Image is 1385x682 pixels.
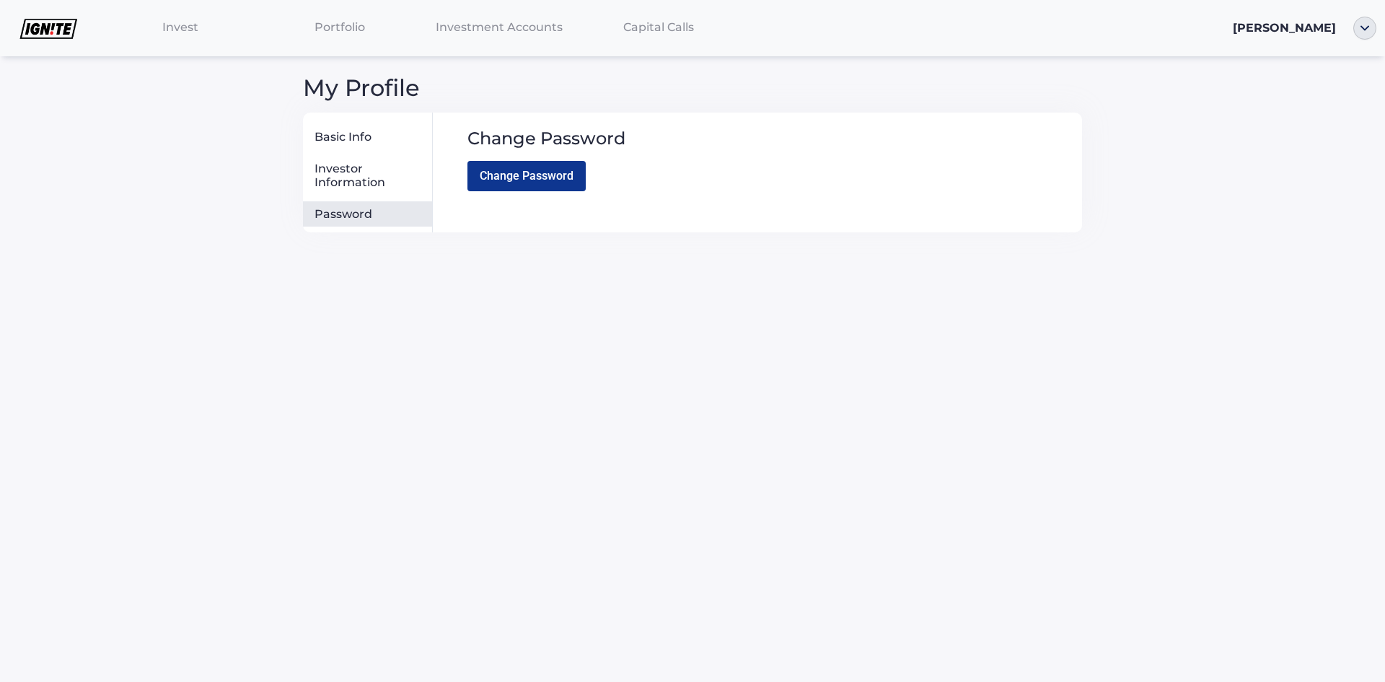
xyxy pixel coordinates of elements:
[17,15,80,41] img: logo
[315,130,426,144] div: Basic Info
[100,12,260,42] a: Invest
[467,161,586,191] button: Change Password
[315,20,365,34] span: Portfolio
[162,20,198,34] span: Invest
[303,81,1082,95] div: My Profile
[1353,17,1376,40] img: ellipse
[467,128,625,149] span: Change Password
[1233,21,1336,35] span: [PERSON_NAME]
[419,12,579,42] a: Investment Accounts
[260,12,419,42] a: Portfolio
[623,20,694,34] span: Capital Calls
[579,12,739,42] a: Capital Calls
[315,207,426,222] div: Password
[9,12,100,45] a: logo
[436,20,563,34] span: Investment Accounts
[315,162,426,190] div: Investor Information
